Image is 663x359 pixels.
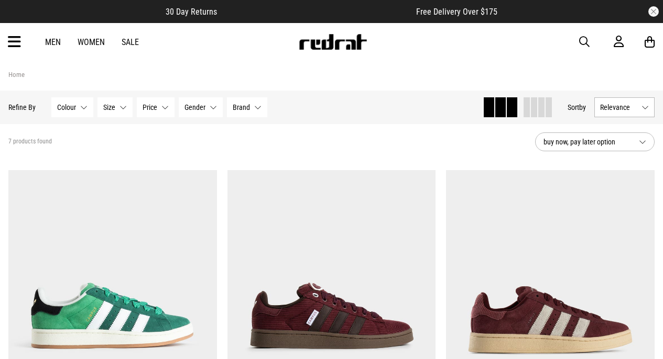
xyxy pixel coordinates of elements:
[535,132,655,151] button: buy now, pay later option
[166,7,217,17] span: 30 Day Returns
[600,103,637,111] span: Relevance
[568,101,586,114] button: Sortby
[238,6,395,17] iframe: Customer reviews powered by Trustpilot
[103,103,115,111] span: Size
[51,97,93,117] button: Colour
[544,136,631,148] span: buy now, pay later option
[97,97,133,117] button: Size
[416,7,497,17] span: Free Delivery Over $175
[179,97,223,117] button: Gender
[137,97,175,117] button: Price
[298,34,367,50] img: Redrat logo
[143,103,157,111] span: Price
[78,37,105,47] a: Women
[594,97,655,117] button: Relevance
[8,138,52,146] span: 7 products found
[227,97,267,117] button: Brand
[8,71,25,78] a: Home
[619,315,663,359] iframe: LiveChat chat widget
[8,103,36,111] p: Refine By
[57,103,76,111] span: Colour
[184,103,205,111] span: Gender
[579,103,586,111] span: by
[45,37,61,47] a: Men
[233,103,250,111] span: Brand
[122,37,139,47] a: Sale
